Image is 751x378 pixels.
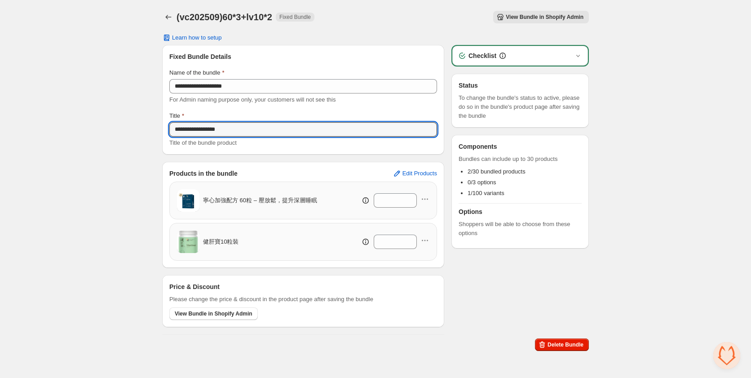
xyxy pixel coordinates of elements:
h3: Checklist [468,51,496,60]
button: Learn how to setup [157,31,227,44]
label: Title [169,111,184,120]
span: Title of the bundle product [169,139,237,146]
img: 健肝寶10粒裝 [177,221,199,263]
h3: Products in the bundle [169,169,238,178]
span: 健肝寶10粒裝 [203,237,239,246]
span: Shoppers will be able to choose from these options [459,220,582,238]
span: 1/100 variants [468,190,504,196]
h3: Components [459,142,497,151]
span: 寧心加強配方 60粒 – 壓放鬆，提升深層睡眠 [203,196,317,205]
span: Delete Bundle [548,341,583,348]
span: To change the bundle's status to active, please do so in the bundle's product page after saving t... [459,93,582,120]
h3: Status [459,81,582,90]
span: View Bundle in Shopify Admin [175,310,252,317]
span: 0/3 options [468,179,496,186]
span: For Admin naming purpose only, your customers will not see this [169,96,336,103]
h3: Fixed Bundle Details [169,52,437,61]
button: Back [162,11,175,23]
button: View Bundle in Shopify Admin [169,307,258,320]
span: Bundles can include up to 30 products [459,155,582,164]
button: View Bundle in Shopify Admin [493,11,589,23]
button: Edit Products [387,166,442,181]
h3: Price & Discount [169,282,220,291]
button: Delete Bundle [535,338,589,351]
a: 开放式聊天 [713,342,740,369]
img: 寧心加強配方 60粒 – 壓放鬆，提升深層睡眠 [177,189,199,212]
span: Please change the price & discount in the product page after saving the bundle [169,295,373,304]
span: 2/30 bundled products [468,168,526,175]
span: Edit Products [402,170,437,177]
span: Fixed Bundle [279,13,311,21]
label: Name of the bundle [169,68,225,77]
span: View Bundle in Shopify Admin [506,13,583,21]
h3: Options [459,207,582,216]
span: Learn how to setup [172,34,222,41]
h1: (vc202509)60*3+lv10*2 [177,12,272,22]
